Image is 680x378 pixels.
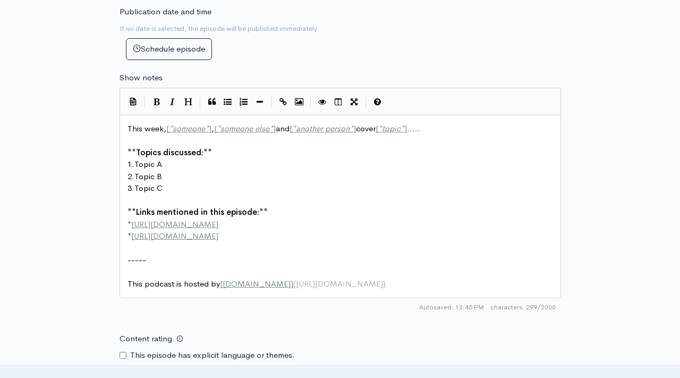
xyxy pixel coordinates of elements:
span: ] [291,279,293,289]
span: This podcast is hosted by [127,279,386,289]
i: | [271,96,272,108]
span: another person [296,123,350,133]
span: ] [353,123,356,133]
small: If no date is selected, the episode will be published immediately. [120,24,319,33]
button: Heading [181,94,197,110]
span: 3. [127,183,134,193]
span: ----- [127,255,146,265]
span: [ [376,123,378,133]
button: Italic [165,94,181,110]
span: [URL][DOMAIN_NAME] [296,279,383,289]
span: Topic C [134,183,163,193]
span: Links mentioned in this episode: [136,207,259,217]
button: Bold [149,94,165,110]
i: | [310,96,311,108]
button: Create Link [275,94,291,110]
span: someone [173,123,205,133]
span: ] [273,123,276,133]
span: Autosaved: 12:45 PM [419,303,484,312]
button: Insert Horizontal Line [252,94,268,110]
span: someone else [220,123,269,133]
button: Quote [204,94,220,110]
label: Show notes [120,72,163,84]
label: Content rating [120,328,172,350]
span: [URL][DOMAIN_NAME] [131,231,218,241]
button: Toggle Fullscreen [346,94,362,110]
span: ( [293,279,296,289]
span: ) [383,279,386,289]
span: Topic A [134,159,162,169]
span: 2. [127,171,134,181]
span: Topics discussed: [136,147,203,157]
button: Markdown Guide [370,94,386,110]
span: topic [382,123,401,133]
span: Topic B [134,171,162,181]
span: [ [220,279,223,289]
span: [ [290,123,292,133]
label: Publication date and time [120,6,211,18]
button: Generic List [220,94,236,110]
span: [ [166,123,169,133]
span: ] [209,123,211,133]
span: This week, , and cover ..... [127,123,420,133]
span: [DOMAIN_NAME] [223,279,291,289]
i: | [365,96,367,108]
button: Toggle Side by Side [330,94,346,110]
span: 299/2000 [490,303,556,312]
span: 1. [127,159,134,169]
span: ] [404,123,407,133]
button: Toggle Preview [314,94,330,110]
span: [URL][DOMAIN_NAME] [131,219,218,229]
button: Schedule episode [126,38,212,60]
span: [ [214,123,217,133]
button: Insert Show Notes Template [125,93,141,109]
button: Insert Image [291,94,307,110]
i: | [200,96,201,108]
button: Numbered List [236,94,252,110]
i: | [144,96,146,108]
label: This episode has explicit language or themes. [130,349,295,362]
